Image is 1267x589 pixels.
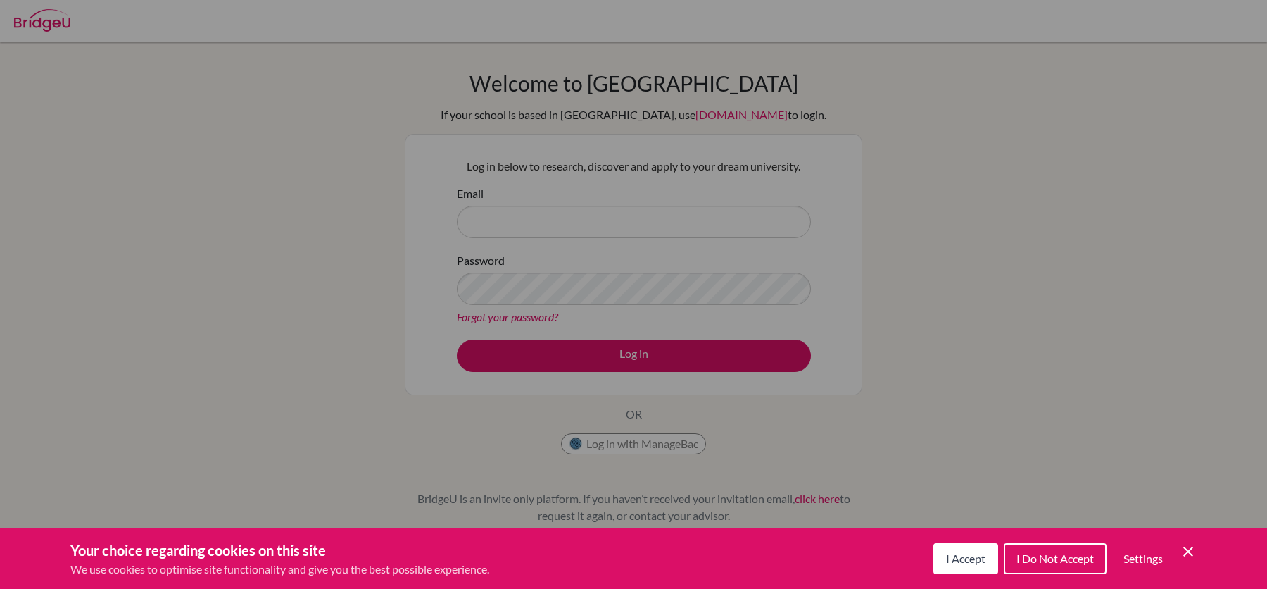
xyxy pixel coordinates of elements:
button: Settings [1112,545,1174,573]
span: I Accept [946,552,985,565]
p: We use cookies to optimise site functionality and give you the best possible experience. [70,561,489,578]
button: I Accept [933,543,998,574]
span: Settings [1123,552,1163,565]
h3: Your choice regarding cookies on this site [70,540,489,561]
button: Save and close [1180,543,1197,560]
button: I Do Not Accept [1004,543,1107,574]
span: I Do Not Accept [1016,552,1094,565]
